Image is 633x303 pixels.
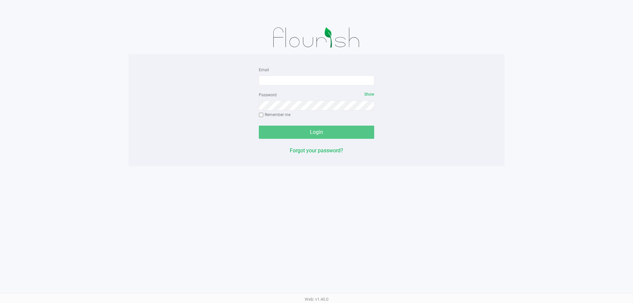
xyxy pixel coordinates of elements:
button: Forgot your password? [290,147,343,155]
label: Remember me [259,112,290,118]
label: Password [259,92,277,98]
span: Show [364,92,374,97]
span: Web: v1.40.0 [305,297,328,302]
label: Email [259,67,269,73]
input: Remember me [259,113,263,117]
